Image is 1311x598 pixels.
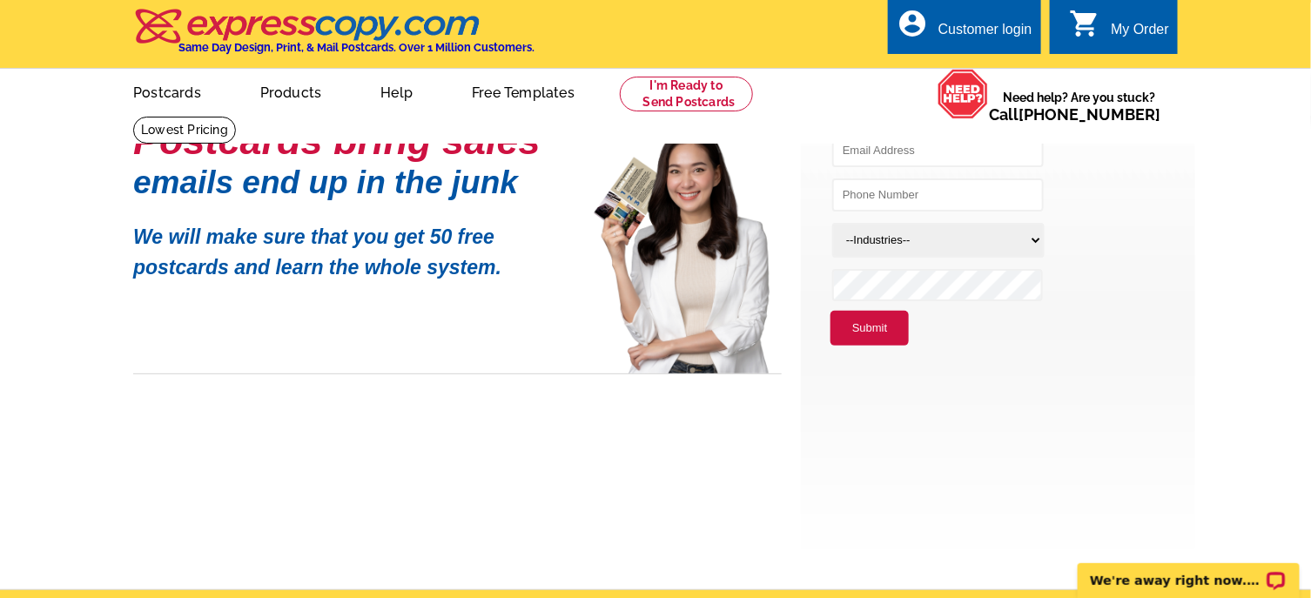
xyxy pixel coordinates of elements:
[832,134,1044,167] input: Email Address
[232,71,350,111] a: Products
[897,8,928,39] i: account_circle
[1066,543,1311,598] iframe: LiveChat chat widget
[178,41,534,54] h4: Same Day Design, Print, & Mail Postcards. Over 1 Million Customers.
[105,71,229,111] a: Postcards
[938,69,989,119] img: help
[1111,22,1169,46] div: My Order
[1069,8,1100,39] i: shopping_cart
[832,178,1044,212] input: Phone Number
[444,71,602,111] a: Free Templates
[989,89,1169,124] span: Need help? Are you stuck?
[133,173,568,191] h1: emails end up in the junk
[1019,105,1160,124] a: [PHONE_NUMBER]
[897,19,1032,41] a: account_circle Customer login
[353,71,440,111] a: Help
[133,125,568,156] h1: Postcards bring sales
[938,22,1032,46] div: Customer login
[1069,19,1169,41] a: shopping_cart My Order
[133,21,534,54] a: Same Day Design, Print, & Mail Postcards. Over 1 Million Customers.
[989,105,1160,124] span: Call
[133,209,568,282] p: We will make sure that you get 50 free postcards and learn the whole system.
[830,311,909,346] button: Submit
